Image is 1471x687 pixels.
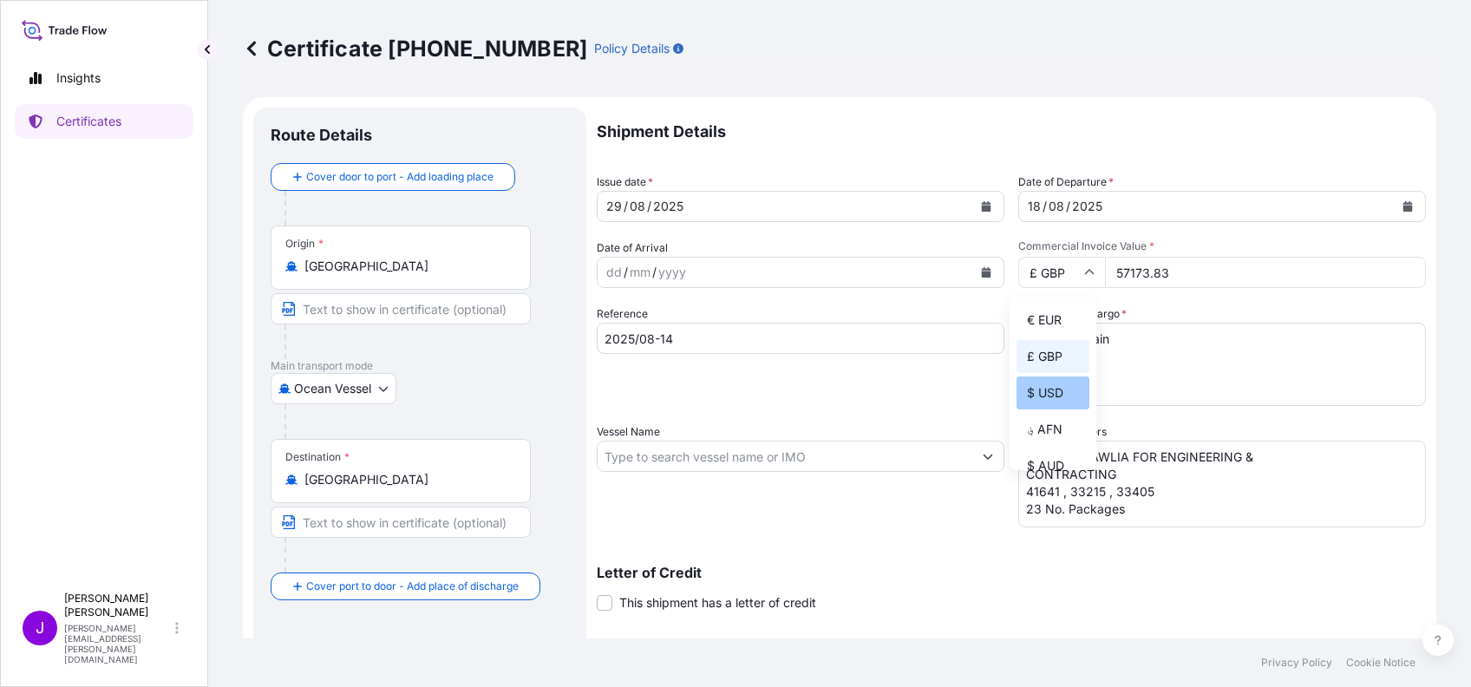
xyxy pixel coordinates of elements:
span: J [36,619,44,637]
span: Date of Departure [1018,173,1114,191]
p: Policy Details [594,40,670,57]
div: day, [605,262,624,283]
p: [PERSON_NAME] [PERSON_NAME] [64,592,172,619]
div: / [647,196,651,217]
div: Destination [285,450,350,464]
textarea: EDECS El DAWLIA FOR ENGINEERING & CONTRACTING 41641 , 33215 , 33405 23 No. Packages [1018,441,1426,527]
span: Commercial Invoice Value [1018,239,1426,253]
p: Insights [56,69,101,87]
div: year, [651,196,685,217]
input: Text to appear on certificate [271,507,531,538]
div: month, [628,262,652,283]
p: Letter of Credit [597,566,1426,579]
p: Route Details [271,125,372,146]
a: Insights [15,61,193,95]
input: Type to search vessel name or IMO [598,441,972,472]
button: Select transport [271,373,396,404]
div: £ GBP [1017,340,1089,373]
div: / [624,196,628,217]
div: month, [1047,196,1066,217]
div: year, [1070,196,1104,217]
p: Main transport mode [271,359,569,373]
div: month, [628,196,647,217]
input: Enter booking reference [597,323,1004,354]
button: Calendar [1394,193,1422,220]
p: [PERSON_NAME][EMAIL_ADDRESS][PERSON_NAME][DOMAIN_NAME] [64,623,172,664]
input: Enter amount [1105,257,1426,288]
span: Issue date [597,173,653,191]
div: year, [657,262,688,283]
button: Show suggestions [972,441,1004,472]
a: Cookie Notice [1346,656,1415,670]
button: Calendar [972,193,1000,220]
label: Vessel Name [597,423,660,441]
button: Calendar [972,258,1000,286]
button: Cover port to door - Add place of discharge [271,572,540,600]
p: Certificates [56,113,121,130]
div: ؋ AFN [1017,413,1089,446]
span: Cover port to door - Add place of discharge [306,578,519,595]
input: Text to appear on certificate [271,293,531,324]
p: Shipment Details [597,108,1426,156]
div: Origin [285,237,324,251]
div: day, [1026,196,1043,217]
div: $ USD [1017,376,1089,409]
div: day, [605,196,624,217]
label: Reference [597,305,648,323]
span: This shipment has a letter of credit [619,594,816,612]
button: Cover door to port - Add loading place [271,163,515,191]
div: / [1066,196,1070,217]
div: $ AUD [1017,449,1089,482]
input: Origin [304,258,509,275]
input: Destination [304,471,509,488]
a: Certificates [15,104,193,139]
div: € EUR [1017,304,1089,337]
span: Ocean Vessel [294,380,371,397]
a: Privacy Policy [1261,656,1332,670]
textarea: Gatic Slotdrain [1018,323,1426,406]
p: Certificate [PHONE_NUMBER] [243,35,587,62]
span: Date of Arrival [597,239,668,257]
div: / [624,262,628,283]
div: / [652,262,657,283]
span: Cover door to port - Add loading place [306,168,494,186]
div: / [1043,196,1047,217]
